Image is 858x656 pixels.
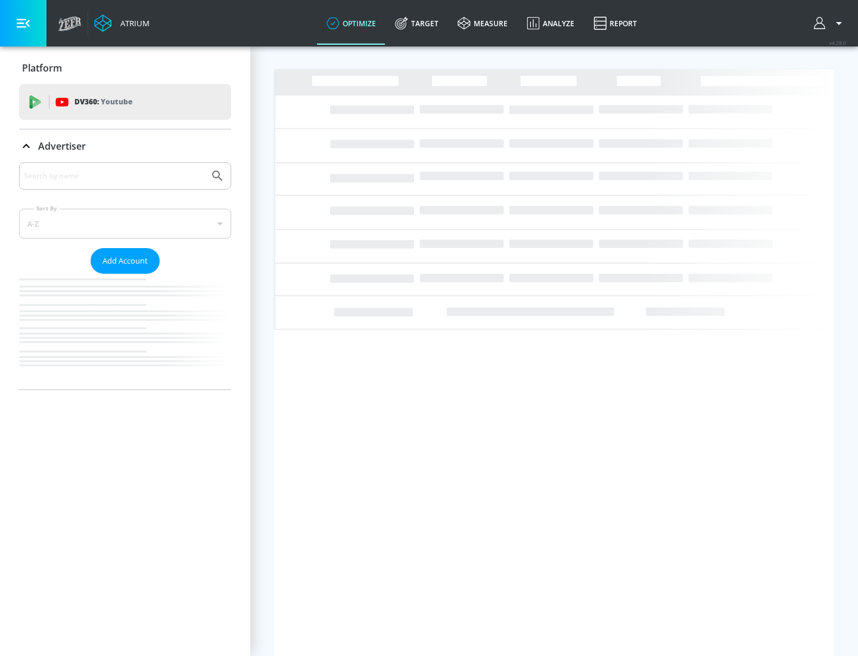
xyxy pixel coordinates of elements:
[116,18,150,29] div: Atrium
[91,248,160,274] button: Add Account
[22,61,62,75] p: Platform
[448,2,517,45] a: measure
[19,84,231,120] div: DV360: Youtube
[38,140,86,153] p: Advertiser
[19,51,231,85] div: Platform
[317,2,386,45] a: optimize
[101,95,132,108] p: Youtube
[386,2,448,45] a: Target
[19,129,231,163] div: Advertiser
[829,39,846,46] span: v 4.28.0
[584,2,646,45] a: Report
[74,95,132,109] p: DV360:
[517,2,584,45] a: Analyze
[24,168,204,184] input: Search by name
[19,274,231,389] nav: list of Advertiser
[94,14,150,32] a: Atrium
[19,162,231,389] div: Advertiser
[34,205,60,212] label: Sort By
[19,209,231,239] div: A-Z
[102,254,148,268] span: Add Account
